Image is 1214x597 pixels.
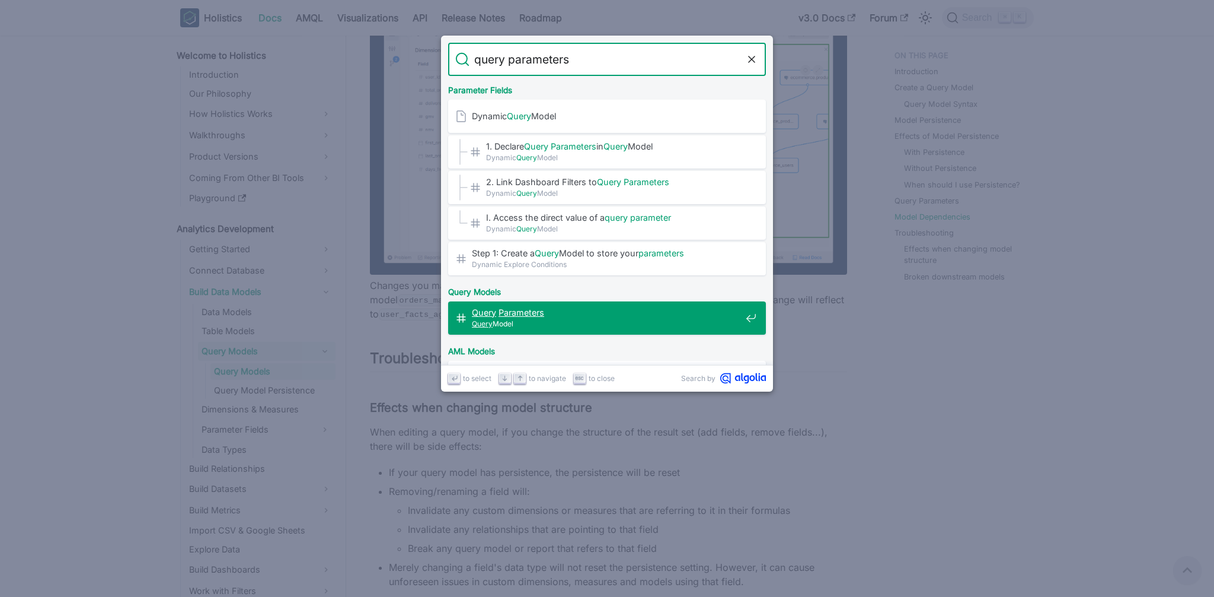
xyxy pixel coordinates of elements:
[486,212,741,223] span: I. Access the direct value of a ​
[446,278,768,301] div: Query Models
[486,176,741,188] span: 2. Link Dashboard Filters to ​
[486,188,741,199] span: Dynamic Model
[448,171,766,204] a: 2. Link Dashboard Filters toQuery Parameters​DynamicQueryModel
[472,318,741,329] span: Model
[450,374,459,383] svg: Enter key
[516,224,537,233] mark: Query
[529,373,566,384] span: to navigate
[507,111,531,121] mark: Query
[472,307,496,317] mark: Query
[630,212,671,223] mark: parameter
[516,153,537,162] mark: Query
[589,373,615,384] span: to close
[535,248,559,258] mark: Query
[448,207,766,240] a: I. Access the direct value of aquery parameter​DynamicQueryModel
[745,52,759,66] button: Clear the query
[486,152,741,163] span: Dynamic Model
[681,373,715,384] span: Search by
[446,76,768,100] div: Parameter Fields
[551,141,596,151] mark: Parameters
[472,319,493,328] mark: Query
[448,242,766,275] a: Step 1: Create aQueryModel to store yourparameters​Dynamic Explore Conditions
[486,141,741,152] span: 1. Declare in Model​
[448,301,766,335] a: Query Parameters​QueryModel
[638,248,684,258] mark: parameters
[524,141,548,151] mark: Query
[472,247,741,259] span: Step 1: Create a Model to store your ​
[603,141,628,151] mark: Query
[472,307,741,318] span: ​
[681,373,766,384] a: Search byAlgolia
[472,110,741,122] span: Dynamic Model
[469,43,745,76] input: Search docs
[486,223,741,234] span: Dynamic Model
[575,374,584,383] svg: Escape key
[516,189,537,198] mark: Query
[605,212,628,223] mark: query
[597,177,621,187] mark: Query
[448,100,766,133] a: DynamicQueryModel
[463,373,491,384] span: to select
[448,135,766,169] a: 1. DeclareQuery ParametersinQueryModel​DynamicQueryModel
[624,177,669,187] mark: Parameters
[720,373,766,384] svg: Algolia
[499,307,544,317] mark: Parameters
[500,374,509,383] svg: Arrow down
[448,361,766,394] a: Parameterdefinition​QueryModel
[472,259,741,270] span: Dynamic Explore Conditions
[516,374,525,383] svg: Arrow up
[446,337,768,361] div: AML Models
